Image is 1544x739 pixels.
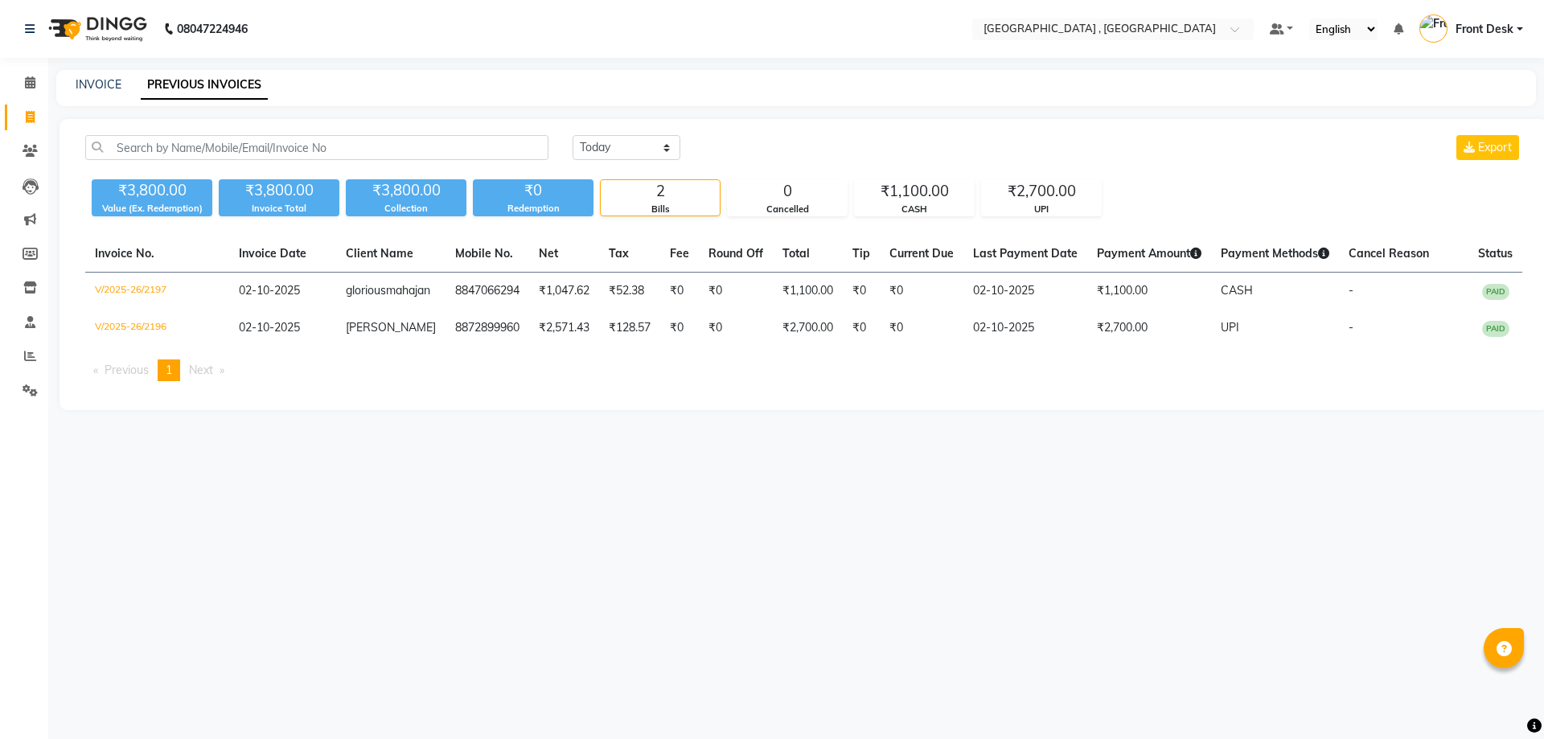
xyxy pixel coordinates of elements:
div: 0 [728,180,847,203]
td: ₹2,571.43 [529,310,599,347]
a: INVOICE [76,77,121,92]
span: PAID [1482,321,1509,337]
td: ₹128.57 [599,310,660,347]
td: ₹0 [843,310,880,347]
span: Last Payment Date [973,246,1078,261]
td: 8847066294 [446,273,529,310]
span: Current Due [889,246,954,261]
td: ₹1,100.00 [1087,273,1211,310]
span: glorious [346,283,386,298]
a: PREVIOUS INVOICES [141,71,268,100]
div: Cancelled [728,203,847,216]
td: ₹2,700.00 [1087,310,1211,347]
span: Round Off [708,246,763,261]
td: ₹0 [699,310,773,347]
td: ₹0 [843,273,880,310]
td: ₹2,700.00 [773,310,843,347]
span: Payment Methods [1221,246,1329,261]
span: Export [1478,140,1512,154]
iframe: chat widget [1476,675,1528,723]
span: Fee [670,246,689,261]
span: Mobile No. [455,246,513,261]
span: Tax [609,246,629,261]
span: Net [539,246,558,261]
td: 02-10-2025 [963,310,1087,347]
span: mahajan [386,283,430,298]
div: Collection [346,202,466,216]
td: 02-10-2025 [963,273,1087,310]
span: Invoice Date [239,246,306,261]
td: ₹0 [699,273,773,310]
div: ₹1,100.00 [855,180,974,203]
nav: Pagination [85,359,1522,381]
span: 02-10-2025 [239,320,300,335]
span: Client Name [346,246,413,261]
td: ₹0 [660,310,699,347]
b: 08047224946 [177,6,248,51]
div: ₹3,800.00 [92,179,212,202]
span: Invoice No. [95,246,154,261]
div: ₹3,800.00 [346,179,466,202]
div: Invoice Total [219,202,339,216]
td: V/2025-26/2196 [85,310,229,347]
td: ₹52.38 [599,273,660,310]
td: ₹1,047.62 [529,273,599,310]
td: ₹0 [660,273,699,310]
td: ₹1,100.00 [773,273,843,310]
span: Cancel Reason [1349,246,1429,261]
td: ₹0 [880,273,963,310]
span: Payment Amount [1097,246,1201,261]
td: 8872899960 [446,310,529,347]
span: Status [1478,246,1513,261]
div: ₹2,700.00 [982,180,1101,203]
div: UPI [982,203,1101,216]
td: V/2025-26/2197 [85,273,229,310]
div: Bills [601,203,720,216]
span: UPI [1221,320,1239,335]
div: ₹3,800.00 [219,179,339,202]
button: Export [1456,135,1519,160]
td: ₹0 [880,310,963,347]
span: PAID [1482,284,1509,300]
div: ₹0 [473,179,593,202]
span: CASH [1221,283,1253,298]
div: Redemption [473,202,593,216]
span: Total [782,246,810,261]
span: Front Desk [1456,21,1513,38]
span: 1 [166,363,172,377]
span: - [1349,283,1353,298]
span: Next [189,363,213,377]
span: - [1349,320,1353,335]
span: Tip [852,246,870,261]
img: Front Desk [1419,14,1447,43]
span: [PERSON_NAME] [346,320,436,335]
div: Value (Ex. Redemption) [92,202,212,216]
div: 2 [601,180,720,203]
span: 02-10-2025 [239,283,300,298]
span: Previous [105,363,149,377]
input: Search by Name/Mobile/Email/Invoice No [85,135,548,160]
img: logo [41,6,151,51]
div: CASH [855,203,974,216]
